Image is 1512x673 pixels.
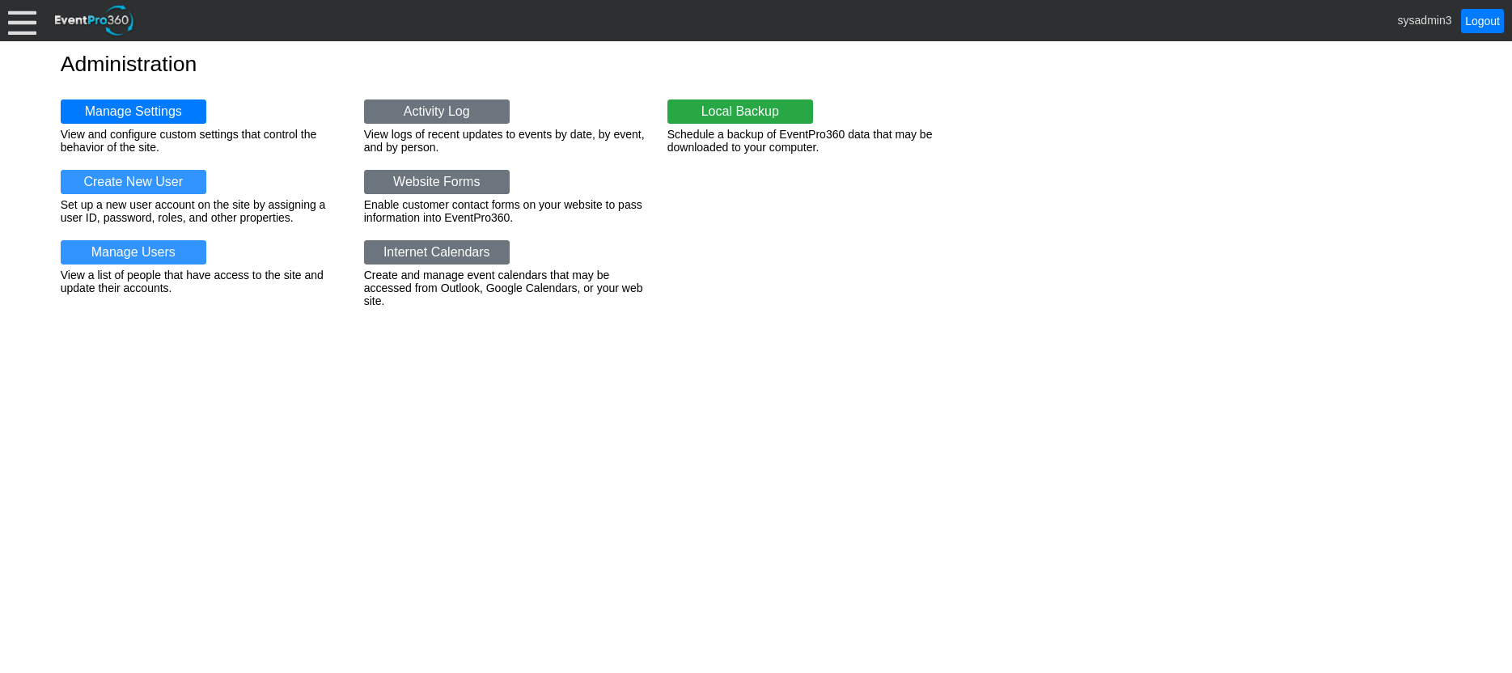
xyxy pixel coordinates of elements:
[61,99,206,124] a: Manage Settings
[53,2,137,39] img: EventPro360
[364,240,510,265] a: Internet Calendars
[61,198,344,224] div: Set up a new user account on the site by assigning a user ID, password, roles, and other properties.
[61,240,206,265] a: Manage Users
[667,99,813,124] a: Local Backup
[1461,9,1504,33] a: Logout
[8,6,36,35] div: Menu: Click or 'Crtl+M' to toggle menu open/close
[61,128,344,154] div: View and configure custom settings that control the behavior of the site.
[364,198,647,224] div: Enable customer contact forms on your website to pass information into EventPro360.
[1398,13,1452,26] span: sysadmin3
[364,99,510,124] a: Activity Log
[61,269,344,294] div: View a list of people that have access to the site and update their accounts.
[364,170,510,194] a: Website Forms
[61,170,206,194] a: Create New User
[364,269,647,307] div: Create and manage event calendars that may be accessed from Outlook, Google Calendars, or your we...
[61,53,1452,75] h1: Administration
[667,128,951,154] div: Schedule a backup of EventPro360 data that may be downloaded to your computer.
[364,128,647,154] div: View logs of recent updates to events by date, by event, and by person.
